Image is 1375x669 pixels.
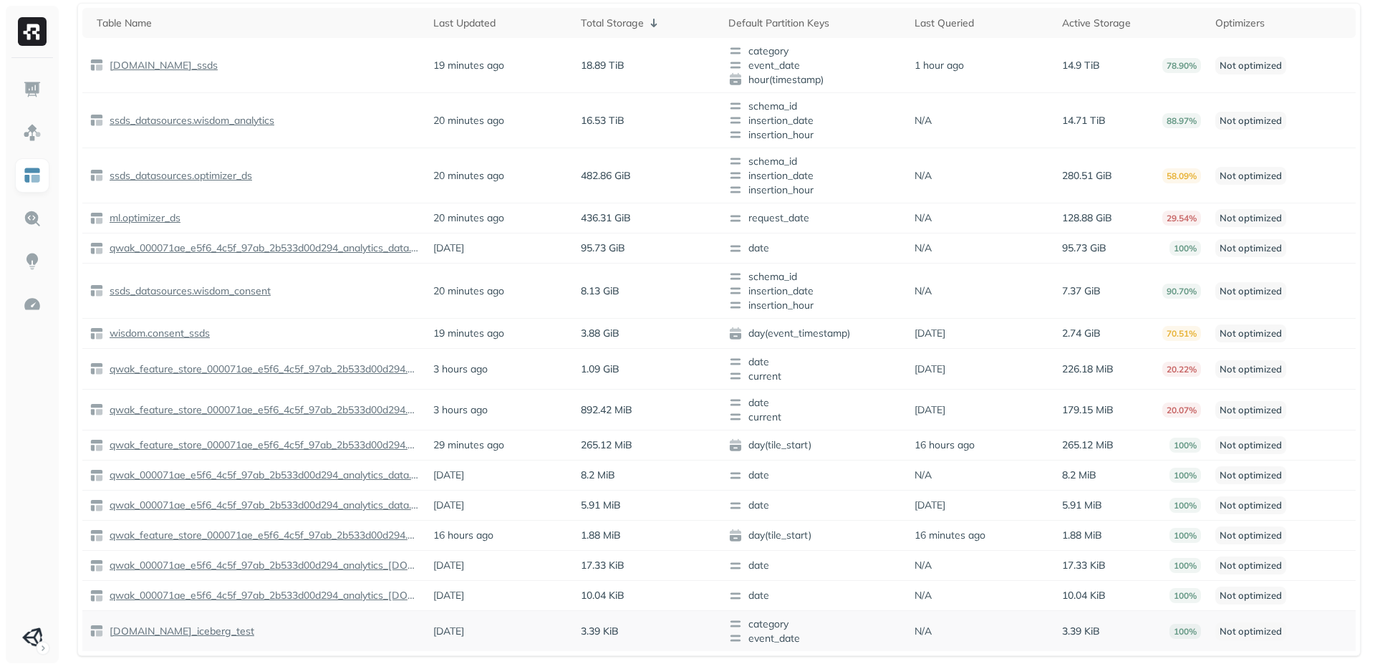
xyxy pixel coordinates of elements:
a: ssds_datasources.optimizer_ds [104,169,252,183]
p: 70.51% [1162,326,1201,341]
img: table [90,211,104,226]
p: Not optimized [1215,360,1286,378]
p: [DATE] [433,468,464,482]
span: day(tile_start) [728,529,901,543]
p: 16.53 TiB [581,114,624,127]
p: 29 minutes ago [433,438,504,452]
p: [DATE] [433,625,464,638]
img: table [90,362,104,376]
p: 16 hours ago [433,529,493,542]
p: 19 minutes ago [433,327,504,340]
p: 5.91 MiB [581,499,621,512]
a: [DOMAIN_NAME]_iceberg_test [104,625,254,638]
span: date [728,499,901,513]
img: table [90,624,104,638]
p: [DOMAIN_NAME]_iceberg_test [107,625,254,638]
span: insertion_hour [728,127,901,142]
img: table [90,559,104,573]
p: 8.2 MiB [1062,468,1096,482]
p: qwak_000071ae_e5f6_4c5f_97ab_2b533d00d294_analytics_data.multi_inference [107,468,419,482]
p: 20.22% [1162,362,1201,377]
p: 226.18 MiB [1062,362,1114,376]
img: table [90,113,104,127]
p: [DATE] [915,403,945,417]
p: qwak_feature_store_000071ae_e5f6_4c5f_97ab_2b533d00d294.offline_feature_store_arpumizer_game_user... [107,403,419,417]
p: 16 hours ago [915,438,975,452]
p: 1.88 MiB [1062,529,1102,542]
p: qwak_000071ae_e5f6_4c5f_97ab_2b533d00d294_analytics_[DOMAIN_NAME]_risk [107,559,419,572]
a: qwak_000071ae_e5f6_4c5f_97ab_2b533d00d294_analytics_data.multi_inference [104,468,419,482]
p: ssds_datasources.wisdom_consent [107,284,271,298]
p: 7.37 GiB [1062,284,1101,298]
p: 1 hour ago [915,59,964,72]
p: 19 minutes ago [433,59,504,72]
span: event_date [728,631,901,645]
div: Last Queried [915,16,1048,30]
p: 100% [1169,624,1201,639]
p: [DATE] [915,327,945,340]
span: schema_id [728,154,901,168]
span: hour(timestamp) [728,72,901,87]
span: schema_id [728,269,901,284]
p: [DATE] [433,499,464,512]
p: 3.39 KiB [1062,625,1100,638]
p: Not optimized [1215,282,1286,300]
p: [DATE] [915,499,945,512]
p: 100% [1169,558,1201,573]
span: date [728,241,901,256]
a: qwak_000071ae_e5f6_4c5f_97ab_2b533d00d294_analytics_data.single_inference [104,241,419,255]
p: ml.optimizer_ds [107,211,180,225]
p: 482.86 GiB [581,169,631,183]
p: N/A [915,211,932,225]
p: 10.04 KiB [581,589,624,602]
img: table [90,529,104,543]
p: qwak_feature_store_000071ae_e5f6_4c5f_97ab_2b533d00d294.offline_feature_store_wisdom_analytics_on... [107,438,419,452]
p: 16 minutes ago [915,529,985,542]
div: Total Storage [581,14,714,32]
p: 3 hours ago [433,362,488,376]
p: 17.33 KiB [581,559,624,572]
p: qwak_feature_store_000071ae_e5f6_4c5f_97ab_2b533d00d294.offline_feature_store_test_wisdom_analyti... [107,529,419,542]
p: [DOMAIN_NAME]_ssds [107,59,218,72]
p: 3 hours ago [433,403,488,417]
p: Not optimized [1215,466,1286,484]
a: wisdom.consent_ssds [104,327,210,340]
p: 100% [1169,438,1201,453]
p: 2.74 GiB [1062,327,1101,340]
div: Active Storage [1062,16,1201,30]
img: table [90,468,104,483]
span: date [728,395,901,410]
span: day(event_timestamp) [728,327,901,341]
img: table [90,284,104,298]
p: 88.97% [1162,113,1201,128]
p: 20.07% [1162,403,1201,418]
p: ssds_datasources.optimizer_ds [107,169,252,183]
p: 10.04 KiB [1062,589,1106,602]
img: table [90,58,104,72]
span: event_date [728,58,901,72]
p: 100% [1169,528,1201,543]
p: qwak_feature_store_000071ae_e5f6_4c5f_97ab_2b533d00d294.offline_feature_store_arpumizer_user_leve... [107,362,419,376]
p: Not optimized [1215,587,1286,605]
img: Ryft [18,17,47,46]
p: 100% [1169,468,1201,483]
div: Table Name [97,16,419,30]
img: Dashboard [23,80,42,99]
a: ssds_datasources.wisdom_consent [104,284,271,298]
p: 14.9 TiB [1062,59,1100,72]
p: N/A [915,169,932,183]
img: table [90,499,104,513]
span: request_date [728,211,901,226]
p: [DATE] [433,241,464,255]
span: insertion_hour [728,298,901,312]
p: 280.51 GiB [1062,169,1112,183]
p: qwak_000071ae_e5f6_4c5f_97ab_2b533d00d294_analytics_[DOMAIN_NAME]_risk_with_feature_store [107,589,419,602]
p: N/A [915,625,932,638]
span: date [728,559,901,573]
img: Query Explorer [23,209,42,228]
p: 90.70% [1162,284,1201,299]
img: Optimization [23,295,42,314]
p: 100% [1169,498,1201,513]
p: 95.73 GiB [1062,241,1106,255]
div: Default Partition Keys [728,16,901,30]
